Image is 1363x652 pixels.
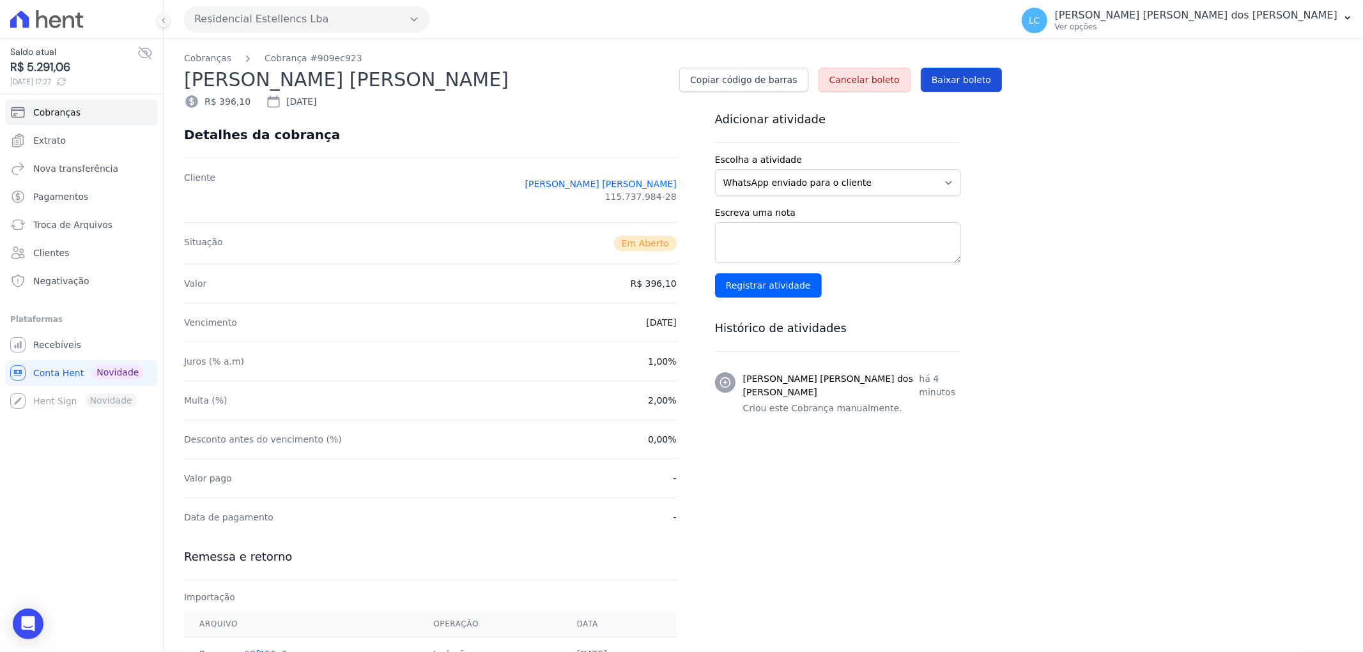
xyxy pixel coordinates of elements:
p: [PERSON_NAME] [PERSON_NAME] dos [PERSON_NAME] [1055,9,1337,22]
h3: Remessa e retorno [184,549,677,565]
div: R$ 396,10 [184,94,250,109]
span: Cancelar boleto [829,73,900,86]
span: LC [1029,16,1040,25]
label: Escreva uma nota [715,206,961,220]
a: Cobrança #909ec923 [265,52,362,65]
a: Troca de Arquivos [5,212,158,238]
p: Criou este Cobrança manualmente. [743,402,961,415]
p: há 4 minutos [920,372,962,399]
dd: [DATE] [646,316,676,329]
nav: Sidebar [10,100,153,414]
span: Saldo atual [10,45,137,59]
a: Nova transferência [5,156,158,181]
span: Pagamentos [33,190,88,203]
dt: Situação [184,236,223,251]
a: Copiar código de barras [679,68,808,92]
a: Cobranças [5,100,158,125]
span: Extrato [33,134,66,147]
a: Clientes [5,240,158,266]
input: Registrar atividade [715,273,822,298]
span: Conta Hent [33,367,84,379]
a: Pagamentos [5,184,158,209]
span: Cobranças [33,106,81,119]
dd: - [674,472,677,485]
a: Cancelar boleto [819,68,911,92]
button: Residencial Estellencs Lba [184,6,429,32]
h3: Adicionar atividade [715,112,961,127]
span: 115.737.984-28 [605,190,677,203]
a: Conta Hent Novidade [5,360,158,386]
label: Escolha a atividade [715,153,961,167]
th: Operação [418,611,561,637]
div: [DATE] [266,94,316,109]
dt: Valor [184,277,206,290]
dt: Data de pagamento [184,511,273,524]
span: Troca de Arquivos [33,218,112,231]
dt: Cliente [184,171,215,209]
a: Recebíveis [5,332,158,358]
dt: Juros (% a.m) [184,355,244,368]
a: Negativação [5,268,158,294]
a: Extrato [5,128,158,153]
div: Detalhes da cobrança [184,127,340,142]
div: Importação [184,591,677,603]
dd: - [674,511,677,524]
span: Recebíveis [33,338,81,351]
button: LC [PERSON_NAME] [PERSON_NAME] dos [PERSON_NAME] Ver opções [1012,3,1363,38]
a: Cobranças [184,52,231,65]
dd: 1,00% [648,355,676,368]
dd: 2,00% [648,394,676,407]
span: Negativação [33,275,89,287]
span: Em Aberto [614,236,677,251]
span: Clientes [33,246,69,259]
th: Data [562,611,677,637]
h3: [PERSON_NAME] [PERSON_NAME] dos [PERSON_NAME] [743,372,920,399]
dt: Multa (%) [184,394,227,407]
span: Baixar boleto [932,73,991,86]
dt: Desconto antes do vencimento (%) [184,433,342,446]
span: Nova transferência [33,162,118,175]
span: R$ 5.291,06 [10,59,137,76]
th: Arquivo [184,611,418,637]
div: Open Intercom Messenger [13,609,43,639]
h3: Histórico de atividades [715,321,961,336]
span: Copiar código de barras [690,73,797,86]
dd: R$ 396,10 [631,277,677,290]
h2: [PERSON_NAME] [PERSON_NAME] [184,65,669,94]
dd: 0,00% [648,433,676,446]
p: Ver opções [1055,22,1337,32]
a: [PERSON_NAME] [PERSON_NAME] [525,178,677,190]
dt: Vencimento [184,316,237,329]
div: Plataformas [10,312,153,327]
span: [DATE] 17:27 [10,76,137,87]
span: Novidade [91,365,144,379]
a: Baixar boleto [921,68,1002,92]
dt: Valor pago [184,472,232,485]
nav: Breadcrumb [184,52,1343,65]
